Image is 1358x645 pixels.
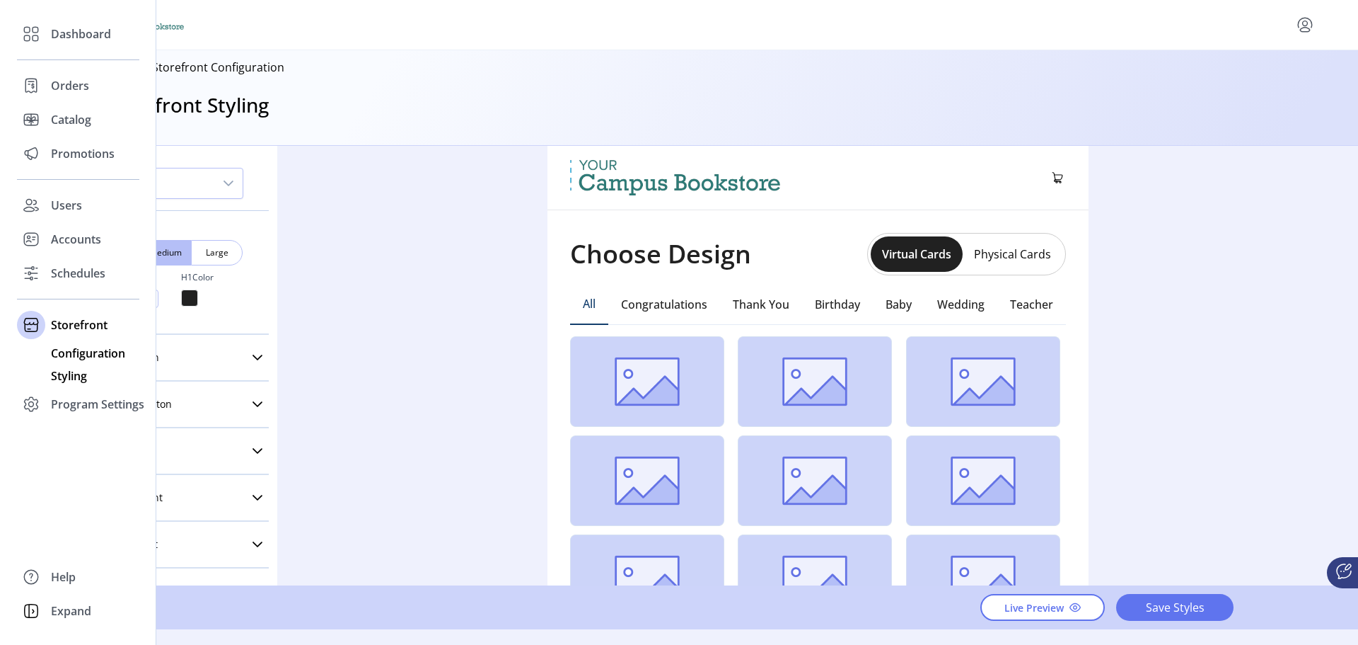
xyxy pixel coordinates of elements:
h1: Choose Design [570,235,751,273]
span: Catalog [51,111,91,128]
span: Save Styles [1134,599,1215,616]
a: Footer Content [88,530,269,559]
button: Virtual Cards [871,236,963,272]
button: Teacher [997,284,1066,325]
span: Orders [51,77,89,94]
span: Accounts [51,231,101,248]
button: Baby [873,284,924,325]
span: Dashboard [51,25,111,42]
p: H1 [88,144,269,168]
div: Typography [88,118,269,325]
span: Color [192,271,214,283]
a: Secondary Button [88,390,269,418]
button: All [570,284,608,325]
span: Styling [51,367,87,384]
h3: Storefront Styling [105,90,269,120]
span: Help [51,569,76,586]
p: Back to Storefront Configuration [110,59,284,76]
button: Live Preview [980,594,1105,621]
span: Storefront [51,316,108,333]
p: H1 [181,266,269,290]
span: Expand [51,603,91,620]
span: Live Preview [1004,600,1064,615]
span: Program Settings [51,396,144,413]
p: H1 [88,222,269,240]
button: Save Styles [1116,594,1234,621]
button: Thank You [720,284,802,325]
span: Large [209,246,225,259]
button: Physical Cards [963,243,1062,266]
span: Promotions [51,145,115,162]
div: dropdown trigger [214,169,243,198]
a: Header Content [88,484,269,512]
a: Primary Button [88,343,269,372]
a: Text Links [88,437,269,465]
button: Wedding [924,284,997,325]
span: Schedules [51,265,105,282]
span: Configuration [51,345,125,362]
button: menu [1294,13,1316,36]
span: Medium [157,246,173,259]
button: Birthday [802,284,873,325]
button: Congratulations [608,284,720,325]
span: Users [51,197,82,214]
